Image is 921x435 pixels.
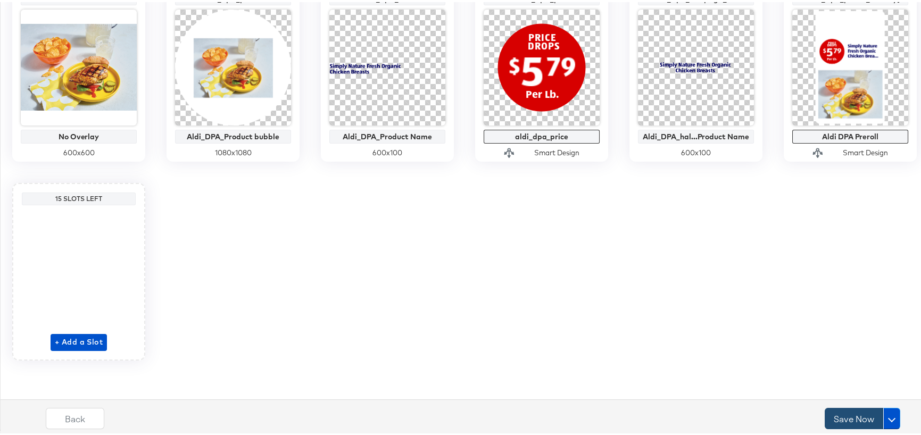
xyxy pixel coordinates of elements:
div: 600 x 100 [638,146,754,156]
div: Aldi_DPA_Product bubble [178,130,288,139]
span: + Add a Slot [55,333,103,347]
div: 600 x 600 [21,146,137,156]
div: 600 x 100 [329,146,445,156]
div: 15 Slots Left [24,193,133,201]
div: No Overlay [23,130,134,139]
div: Smart Design [843,146,888,156]
button: Back [46,406,104,427]
button: Save Now [825,406,883,427]
div: aldi_dpa_price [486,130,597,139]
div: 1080 x 1080 [175,146,291,156]
div: Smart Design [534,146,579,156]
div: Aldi_DPA_hal...Product Name [641,130,751,139]
div: Aldi DPA Preroll [795,130,906,139]
button: + Add a Slot [51,332,107,349]
div: Aldi_DPA_Product Name [332,130,443,139]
